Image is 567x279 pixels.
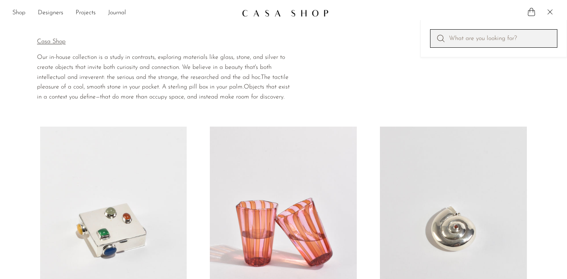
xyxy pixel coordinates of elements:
a: Designers [38,8,63,18]
span: Our in-house collection is a study in contrasts, exploring materials like glass, stone, and silve... [37,54,285,80]
input: Perform a search [430,29,557,48]
span: ne—that do more than occupy space, and instead make room for discovery. [89,94,285,100]
nav: Desktop navigation [12,7,236,20]
a: Shop [12,8,25,18]
p: Casa Shop [37,37,292,47]
a: Projects [76,8,96,18]
span: Th [261,74,267,80]
div: Page 4 [37,53,292,102]
a: Journal [108,8,126,18]
span: Objects that exist in a context you de [37,84,290,100]
span: fi [86,94,89,100]
ul: NEW HEADER MENU [12,7,236,20]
